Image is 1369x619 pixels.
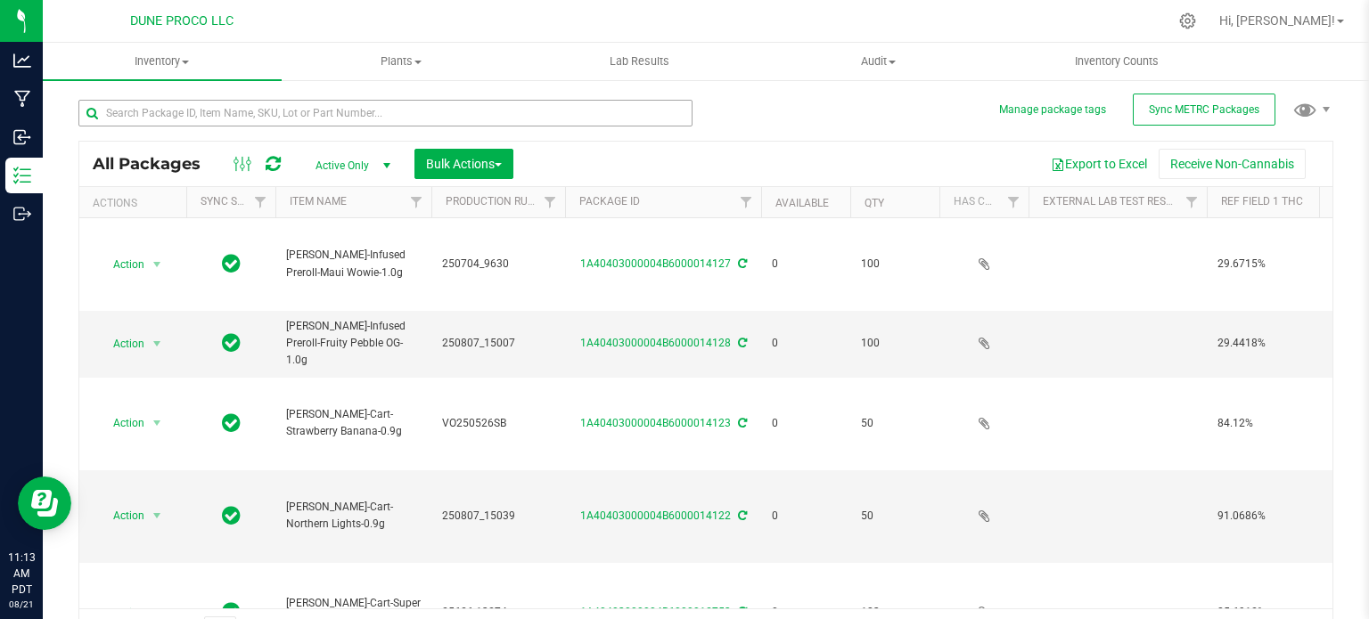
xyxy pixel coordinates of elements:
span: 100 [861,256,929,273]
a: Inventory Counts [997,43,1236,80]
button: Export to Excel [1039,149,1159,179]
span: Sync from Compliance System [735,337,747,349]
span: select [146,411,168,436]
a: Filter [536,187,565,217]
span: 50 [861,508,929,525]
span: Action [97,411,145,436]
span: Sync from Compliance System [735,257,747,270]
a: Item Name [290,195,347,208]
a: 1A40403000004B6000012753 [580,606,731,618]
div: Manage settings [1176,12,1199,29]
span: In Sync [222,503,241,528]
span: 0 [772,256,840,273]
span: In Sync [222,251,241,276]
a: 1A40403000004B6000014128 [580,337,731,349]
span: 250807_15039 [442,508,554,525]
span: Action [97,331,145,356]
span: Sync from Compliance System [735,417,747,429]
span: [PERSON_NAME]-Infused Preroll-Maui Wowie-1.0g [286,247,421,281]
span: 0 [772,415,840,432]
p: 08/21 [8,598,35,611]
a: Qty [865,197,884,209]
span: 29.4418% [1217,335,1352,352]
span: 29.6715% [1217,256,1352,273]
button: Manage package tags [999,102,1106,118]
span: 100 [861,335,929,352]
span: 91.0686% [1217,508,1352,525]
span: Lab Results [586,53,693,69]
span: DUNE PROCO LLC [130,13,234,29]
a: External Lab Test Result [1043,195,1183,208]
span: Audit [759,53,996,69]
span: [PERSON_NAME]-Infused Preroll-Fruity Pebble OG-1.0g [286,318,421,370]
span: 0 [772,508,840,525]
div: Actions [93,197,179,209]
a: Filter [246,187,275,217]
a: Package ID [579,195,640,208]
p: 11:13 AM PDT [8,550,35,598]
span: VO250526SB [442,415,554,432]
a: Filter [732,187,761,217]
span: Action [97,503,145,528]
inline-svg: Inbound [13,128,31,146]
button: Sync METRC Packages [1133,94,1275,126]
span: 250807_15007 [442,335,554,352]
a: Filter [402,187,431,217]
span: 50 [861,415,929,432]
span: In Sync [222,411,241,436]
iframe: Resource center [18,476,71,530]
inline-svg: Manufacturing [13,90,31,108]
span: 84.12% [1217,415,1352,432]
a: 1A40403000004B6000014127 [580,257,731,270]
a: Sync Status [201,195,269,208]
span: 250704_9630 [442,256,554,273]
th: Has COA [939,187,1029,218]
span: In Sync [222,330,241,355]
a: Audit [758,43,997,80]
span: [PERSON_NAME]-Cart-Strawberry Banana-0.9g [286,406,421,440]
span: select [146,331,168,356]
span: 0 [772,335,840,352]
span: Action [97,252,145,277]
a: Filter [1177,187,1207,217]
a: Available [775,197,829,209]
inline-svg: Outbound [13,205,31,223]
a: Filter [999,187,1029,217]
a: Lab Results [521,43,759,80]
button: Receive Non-Cannabis [1159,149,1306,179]
span: Sync from Compliance System [735,606,747,618]
span: select [146,252,168,277]
a: 1A40403000004B6000014122 [580,509,731,522]
a: Inventory [43,43,282,80]
input: Search Package ID, Item Name, SKU, Lot or Part Number... [78,100,693,126]
a: Plants [282,43,521,80]
a: 1A40403000004B6000014123 [580,417,731,429]
span: select [146,503,168,528]
a: Ref Field 1 THC [1221,195,1303,208]
inline-svg: Inventory [13,167,31,184]
span: Inventory [43,53,282,69]
span: All Packages [93,154,218,174]
span: Plants [283,53,520,69]
span: Sync METRC Packages [1149,103,1259,116]
span: Bulk Actions [426,157,502,171]
a: Production Run [446,195,536,208]
span: Inventory Counts [1051,53,1183,69]
span: Hi, [PERSON_NAME]! [1219,13,1335,28]
inline-svg: Analytics [13,52,31,69]
span: Sync from Compliance System [735,509,747,522]
span: [PERSON_NAME]-Cart-Northern Lights-0.9g [286,499,421,533]
button: Bulk Actions [414,149,513,179]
